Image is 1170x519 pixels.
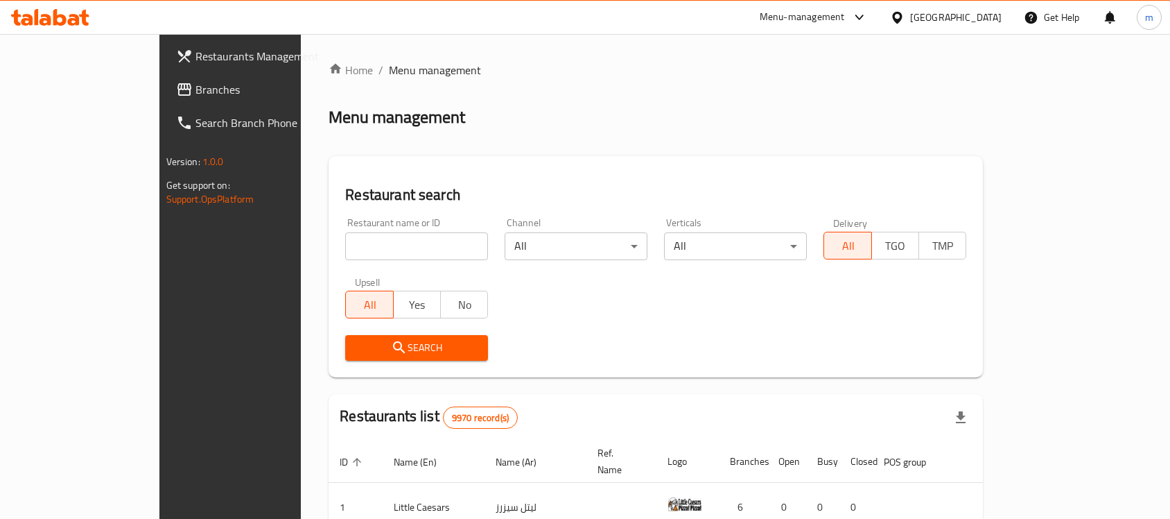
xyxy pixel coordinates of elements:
label: Delivery [833,218,868,228]
span: Name (En) [394,454,455,470]
span: TGO [877,236,914,256]
span: Search [356,339,477,357]
span: TMP [925,236,961,256]
button: No [440,291,488,318]
nav: breadcrumb [329,62,983,78]
span: Menu management [389,62,481,78]
h2: Restaurant search [345,185,966,205]
span: Name (Ar) [496,454,555,470]
th: Branches [719,441,767,483]
th: Busy [806,441,839,483]
h2: Restaurants list [340,406,518,429]
button: Search [345,335,488,361]
button: Yes [393,291,441,318]
input: Search for restaurant name or ID.. [345,232,488,260]
h2: Menu management [329,106,465,128]
span: Branches [195,81,344,98]
th: Closed [839,441,873,483]
th: Logo [656,441,719,483]
span: Version: [166,153,200,171]
div: Total records count [443,407,518,429]
div: Menu-management [760,9,845,26]
button: TMP [918,232,966,259]
span: ID [340,454,366,470]
span: Ref. Name [597,445,640,478]
div: Export file [944,401,977,434]
span: m [1145,10,1153,25]
a: Search Branch Phone [165,106,355,139]
span: 9970 record(s) [444,411,517,425]
button: All [823,232,871,259]
span: All [351,295,387,315]
span: All [830,236,866,256]
span: Search Branch Phone [195,114,344,131]
a: Support.OpsPlatform [166,190,254,208]
button: TGO [871,232,919,259]
div: [GEOGRAPHIC_DATA] [910,10,1002,25]
span: Restaurants Management [195,48,344,65]
div: All [664,232,807,260]
div: All [505,232,647,260]
span: POS group [884,454,944,470]
a: Restaurants Management [165,40,355,73]
li: / [378,62,383,78]
label: Upsell [355,277,381,287]
span: No [446,295,482,315]
a: Branches [165,73,355,106]
span: Yes [399,295,435,315]
span: Get support on: [166,176,230,194]
th: Open [767,441,806,483]
button: All [345,291,393,318]
span: 1.0.0 [202,153,224,171]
